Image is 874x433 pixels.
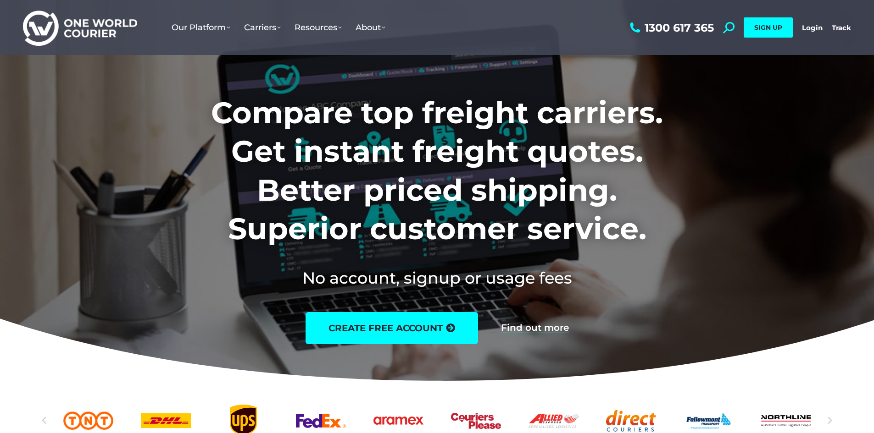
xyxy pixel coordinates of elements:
span: SIGN UP [754,23,782,32]
a: Our Platform [165,13,237,42]
span: Our Platform [172,22,230,33]
h2: No account, signup or usage fees [150,267,724,289]
span: Carriers [244,22,281,33]
a: 1300 617 365 [628,22,714,33]
a: Resources [288,13,349,42]
a: Login [802,23,823,32]
h1: Compare top freight carriers. Get instant freight quotes. Better priced shipping. Superior custom... [150,93,724,248]
a: Carriers [237,13,288,42]
a: Track [832,23,851,32]
a: create free account [306,312,478,344]
a: About [349,13,392,42]
span: Resources [295,22,342,33]
span: About [356,22,385,33]
img: One World Courier [23,9,137,46]
a: SIGN UP [744,17,793,38]
a: Find out more [501,323,569,333]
